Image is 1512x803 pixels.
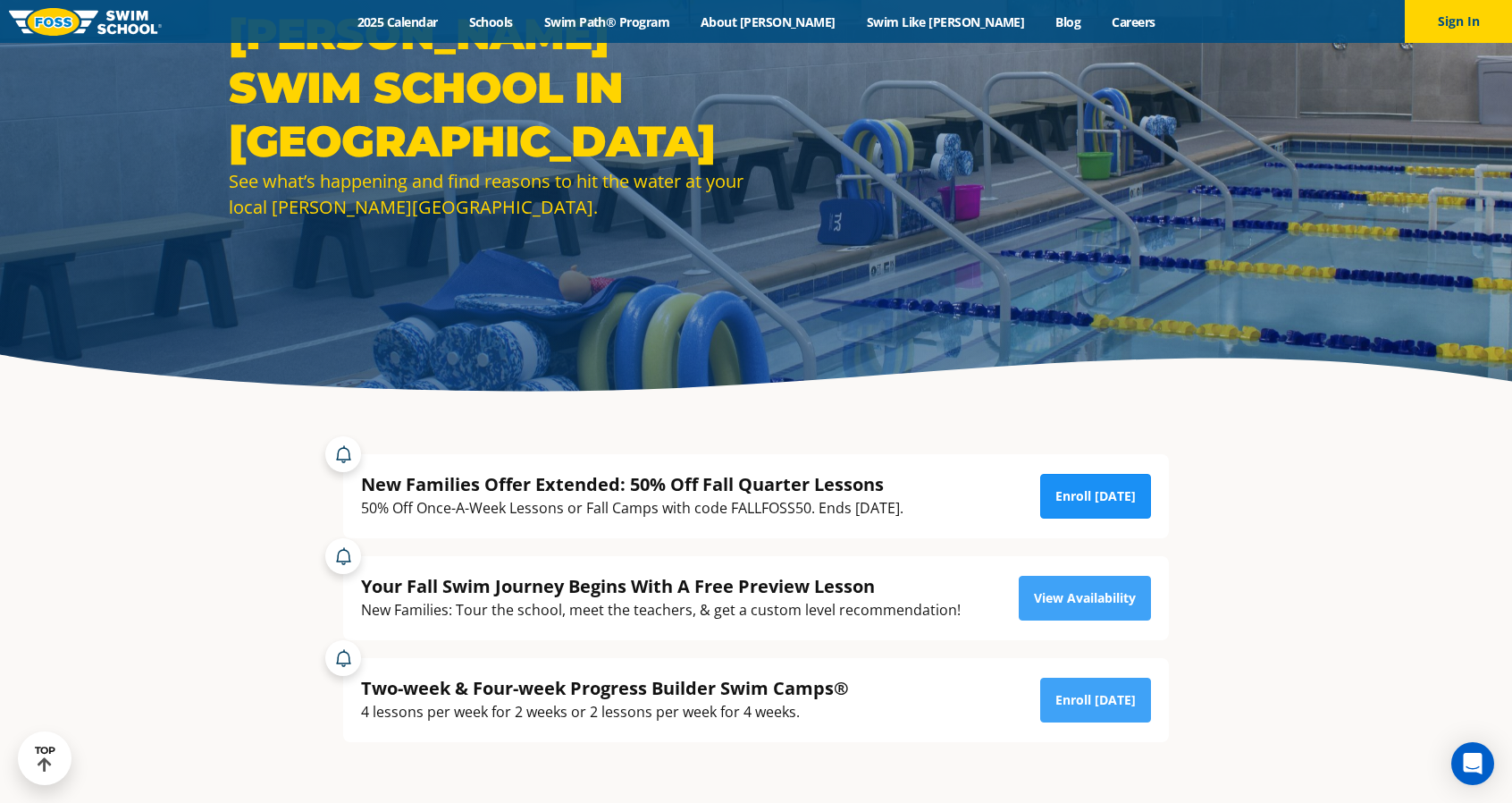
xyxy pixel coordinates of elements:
[1096,13,1171,30] a: Careers
[9,8,162,36] img: FOSS Swim School Logo
[1040,474,1151,519] a: Enroll [DATE]
[229,7,747,168] h1: [PERSON_NAME] Swim School in [GEOGRAPHIC_DATA]
[361,574,961,598] div: Your Fall Swim Journey Begins With A Free Preview Lesson
[453,13,528,30] a: Schools
[1019,576,1151,621] a: View Availability
[361,676,849,700] div: Two-week & Four-week Progress Builder Swim Camps®
[361,496,903,520] div: 50% Off Once-A-Week Lessons or Fall Camps with code FALLFOSS50. Ends [DATE].
[1040,678,1151,723] a: Enroll [DATE]
[361,472,903,496] div: New Families Offer Extended: 50% Off Fall Quarter Lessons
[1451,742,1494,785] div: Open Intercom Messenger
[1040,13,1096,30] a: Blog
[341,13,453,30] a: 2025 Calendar
[685,13,852,30] a: About [PERSON_NAME]
[35,745,55,773] div: TOP
[229,168,747,220] div: See what’s happening and find reasons to hit the water at your local [PERSON_NAME][GEOGRAPHIC_DATA].
[361,598,961,622] div: New Families: Tour the school, meet the teachers, & get a custom level recommendation!
[528,13,685,30] a: Swim Path® Program
[361,700,849,724] div: 4 lessons per week for 2 weeks or 2 lessons per week for 4 weeks.
[851,13,1040,30] a: Swim Like [PERSON_NAME]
